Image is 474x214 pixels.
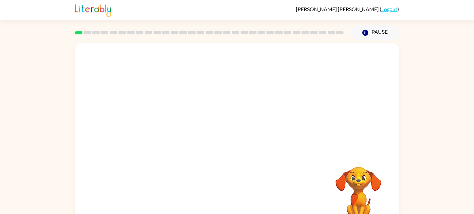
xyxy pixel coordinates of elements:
[296,6,380,12] span: [PERSON_NAME] [PERSON_NAME]
[75,3,111,17] img: Literably
[381,6,397,12] a: Logout
[296,6,399,12] div: ( )
[352,25,399,40] button: Pause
